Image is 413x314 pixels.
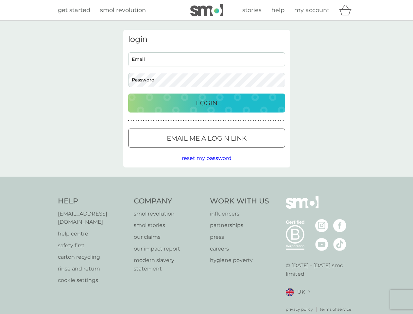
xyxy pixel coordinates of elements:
[58,196,128,206] h4: Help
[203,119,204,122] p: ●
[315,219,328,232] img: visit the smol Instagram page
[263,119,264,122] p: ●
[128,35,285,44] h3: login
[198,119,199,122] p: ●
[333,219,346,232] img: visit the smol Facebook page
[58,230,128,238] a: help centre
[158,119,159,122] p: ●
[58,210,128,226] a: [EMAIL_ADDRESS][DOMAIN_NAME]
[333,238,346,251] img: visit the smol Tiktok page
[286,196,318,218] img: smol
[297,288,305,296] span: UK
[213,119,214,122] p: ●
[228,119,229,122] p: ●
[182,154,232,163] button: reset my password
[265,119,267,122] p: ●
[58,276,128,285] a: cookie settings
[250,119,251,122] p: ●
[278,119,279,122] p: ●
[128,119,129,122] p: ●
[190,119,192,122] p: ●
[173,119,174,122] p: ●
[134,233,203,241] a: our claims
[248,119,249,122] p: ●
[283,119,284,122] p: ●
[58,253,128,261] a: carton recycling
[130,119,132,122] p: ●
[170,119,172,122] p: ●
[141,119,142,122] p: ●
[235,119,236,122] p: ●
[242,6,262,15] a: stories
[245,119,247,122] p: ●
[210,221,269,230] a: partnerships
[294,6,329,15] a: my account
[135,119,137,122] p: ●
[163,119,164,122] p: ●
[286,306,313,312] a: privacy policy
[223,119,224,122] p: ●
[161,119,162,122] p: ●
[150,119,152,122] p: ●
[58,6,90,15] a: get started
[58,7,90,14] span: get started
[271,7,284,14] span: help
[240,119,242,122] p: ●
[58,241,128,250] a: safety first
[193,119,194,122] p: ●
[268,119,269,122] p: ●
[275,119,276,122] p: ●
[167,133,247,144] p: Email me a login link
[100,7,146,14] span: smol revolution
[155,119,157,122] p: ●
[134,210,203,218] a: smol revolution
[134,256,203,273] p: modern slavery statement
[210,210,269,218] a: influencers
[253,119,254,122] p: ●
[181,119,182,122] p: ●
[133,119,134,122] p: ●
[270,119,271,122] p: ●
[200,119,202,122] p: ●
[143,119,144,122] p: ●
[208,119,209,122] p: ●
[230,119,232,122] p: ●
[148,119,149,122] p: ●
[286,288,294,296] img: UK flag
[225,119,227,122] p: ●
[210,119,212,122] p: ●
[218,119,219,122] p: ●
[100,6,146,15] a: smol revolution
[128,94,285,113] button: Login
[138,119,139,122] p: ●
[210,196,269,206] h4: Work With Us
[134,196,203,206] h4: Company
[271,6,284,15] a: help
[210,233,269,241] a: press
[294,7,329,14] span: my account
[320,306,351,312] a: terms of service
[153,119,154,122] p: ●
[190,4,223,16] img: smol
[210,245,269,253] a: careers
[182,155,232,161] span: reset my password
[188,119,189,122] p: ●
[260,119,262,122] p: ●
[242,7,262,14] span: stories
[134,221,203,230] p: smol stories
[286,261,355,278] p: © [DATE] - [DATE] smol limited
[315,238,328,251] img: visit the smol Youtube page
[134,245,203,253] a: our impact report
[165,119,167,122] p: ●
[58,265,128,273] a: rinse and return
[215,119,216,122] p: ●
